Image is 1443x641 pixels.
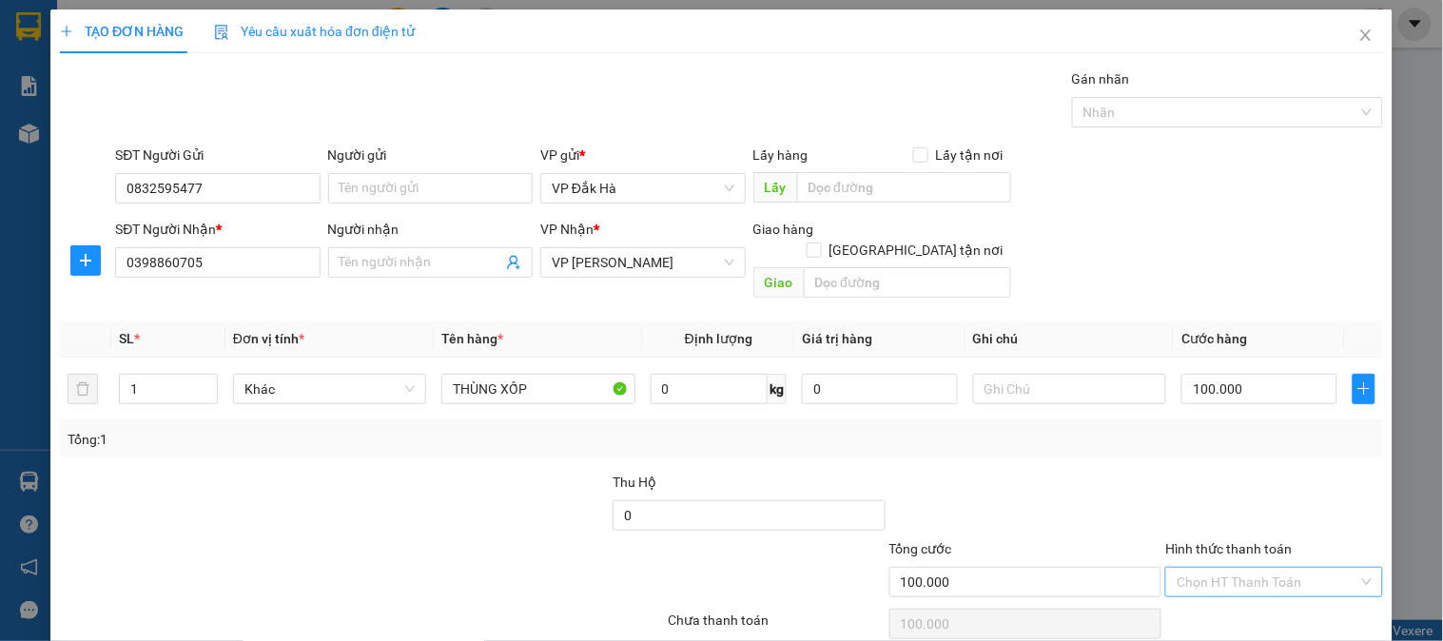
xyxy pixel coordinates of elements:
th: Ghi chú [965,320,1174,358]
img: icon [214,25,229,40]
span: Yêu cầu xuất hóa đơn điện tử [214,24,415,39]
div: Tổng: 1 [68,429,558,450]
span: TẠO ĐƠN HÀNG [60,24,184,39]
input: Dọc đường [804,267,1011,298]
input: 0 [802,374,958,404]
label: Gán nhãn [1072,71,1130,87]
button: plus [70,245,101,276]
div: VP gửi [540,145,745,165]
button: Close [1339,10,1393,63]
input: VD: Bàn, Ghế [441,374,634,404]
input: Dọc đường [797,172,1011,203]
span: Thu Hộ [613,475,656,490]
span: Lấy [753,172,797,203]
span: plus [71,253,100,268]
span: kg [768,374,787,404]
div: Người gửi [328,145,533,165]
span: Khác [244,375,415,403]
span: plus [60,25,73,38]
span: plus [1354,381,1375,397]
input: Ghi Chú [973,374,1166,404]
span: Tổng cước [889,541,952,556]
span: Cước hàng [1181,331,1247,346]
span: Lấy hàng [753,147,809,163]
div: SĐT Người Nhận [115,219,320,240]
span: VP Đắk Hà [552,174,733,203]
div: SĐT Người Gửi [115,145,320,165]
span: Giá trị hàng [802,331,872,346]
span: Giao hàng [753,222,814,237]
span: Giao [753,267,804,298]
span: user-add [506,255,521,270]
span: [GEOGRAPHIC_DATA] tận nơi [822,240,1011,261]
button: delete [68,374,98,404]
span: Lấy tận nơi [928,145,1011,165]
span: close [1358,28,1374,43]
button: plus [1353,374,1375,404]
span: VP Thành Thái [552,248,733,277]
span: Định lượng [685,331,752,346]
span: Tên hàng [441,331,503,346]
label: Hình thức thanh toán [1165,541,1292,556]
span: Đơn vị tính [233,331,304,346]
span: VP Nhận [540,222,594,237]
span: SL [119,331,134,346]
div: Người nhận [328,219,533,240]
